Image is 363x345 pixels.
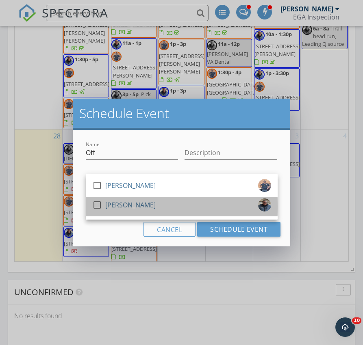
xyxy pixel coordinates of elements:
img: img_5201.jpg [258,198,271,211]
img: photooutput.jpeg [258,179,271,192]
span: 10 [352,317,361,324]
button: Schedule Event [197,222,280,237]
div: [PERSON_NAME] [105,198,156,211]
h2: Schedule Event [79,105,284,121]
div: [PERSON_NAME] [105,179,156,192]
iframe: Intercom live chat [335,317,355,337]
button: Cancel [143,222,196,237]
